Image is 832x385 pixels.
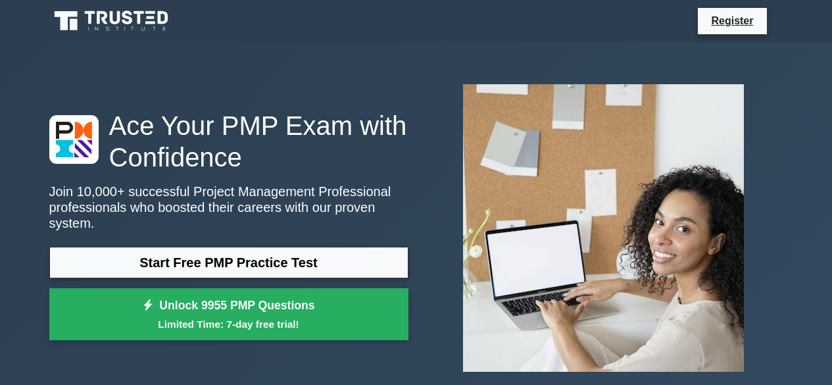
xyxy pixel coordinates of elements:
[703,13,761,29] a: Register
[66,317,392,332] small: Limited Time: 7-day free trial!
[49,247,408,278] a: Start Free PMP Practice Test
[49,110,408,173] h1: Ace Your PMP Exam with Confidence
[49,288,408,341] a: Unlock 9955 PMP QuestionsLimited Time: 7-day free trial!
[49,184,408,231] p: Join 10,000+ successful Project Management Professional professionals who boosted their careers w...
